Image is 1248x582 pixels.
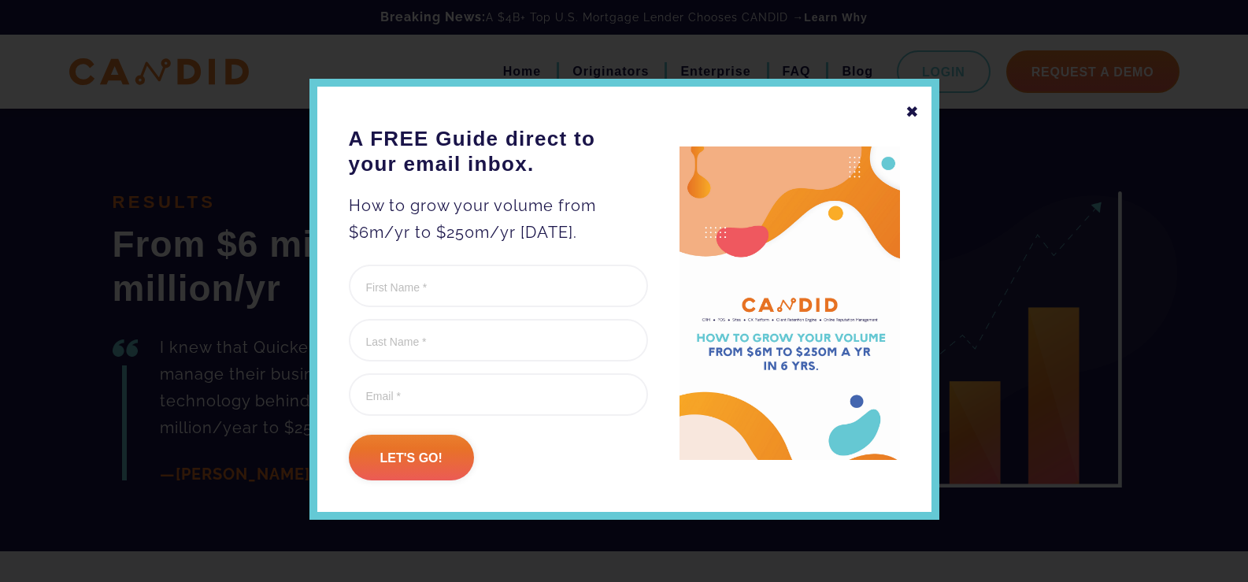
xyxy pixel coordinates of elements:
[349,126,648,176] h3: A FREE Guide direct to your email inbox.
[349,373,648,416] input: Email *
[905,98,920,125] div: ✖
[349,319,648,361] input: Last Name *
[349,265,648,307] input: First Name *
[349,192,648,246] p: How to grow your volume from $6m/yr to $250m/yr [DATE].
[349,435,474,480] input: Let's go!
[680,146,900,461] img: A FREE Guide direct to your email inbox.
